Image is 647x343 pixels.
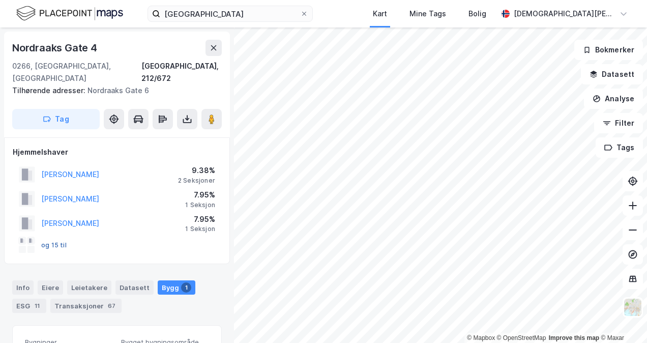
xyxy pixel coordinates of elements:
div: Leietakere [67,280,111,295]
div: 1 [181,282,191,293]
button: Bokmerker [574,40,643,60]
div: 9.38% [178,164,215,177]
span: Tilhørende adresser: [12,86,87,95]
div: Bygg [158,280,195,295]
a: OpenStreetMap [497,334,546,341]
div: Datasett [115,280,154,295]
input: Søk på adresse, matrikkel, gårdeiere, leietakere eller personer [160,6,300,21]
div: 67 [106,301,117,311]
div: ESG [12,299,46,313]
div: [DEMOGRAPHIC_DATA][PERSON_NAME] [514,8,615,20]
div: 7.95% [185,213,215,225]
div: Mine Tags [409,8,446,20]
div: 1 Seksjon [185,225,215,233]
div: [GEOGRAPHIC_DATA], 212/672 [141,60,222,84]
div: Nordraaks Gate 4 [12,40,99,56]
button: Tag [12,109,100,129]
a: Mapbox [467,334,495,341]
div: Hjemmelshaver [13,146,221,158]
a: Improve this map [549,334,599,341]
div: Eiere [38,280,63,295]
button: Datasett [581,64,643,84]
iframe: Chat Widget [596,294,647,343]
div: 0266, [GEOGRAPHIC_DATA], [GEOGRAPHIC_DATA] [12,60,141,84]
div: 7.95% [185,189,215,201]
div: Info [12,280,34,295]
button: Filter [594,113,643,133]
div: 11 [32,301,42,311]
div: Bolig [468,8,486,20]
img: logo.f888ab2527a4732fd821a326f86c7f29.svg [16,5,123,22]
div: 1 Seksjon [185,201,215,209]
div: 2 Seksjoner [178,177,215,185]
div: Kart [373,8,387,20]
div: Transaksjoner [50,299,122,313]
button: Analyse [584,89,643,109]
div: Nordraaks Gate 6 [12,84,214,97]
button: Tags [596,137,643,158]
